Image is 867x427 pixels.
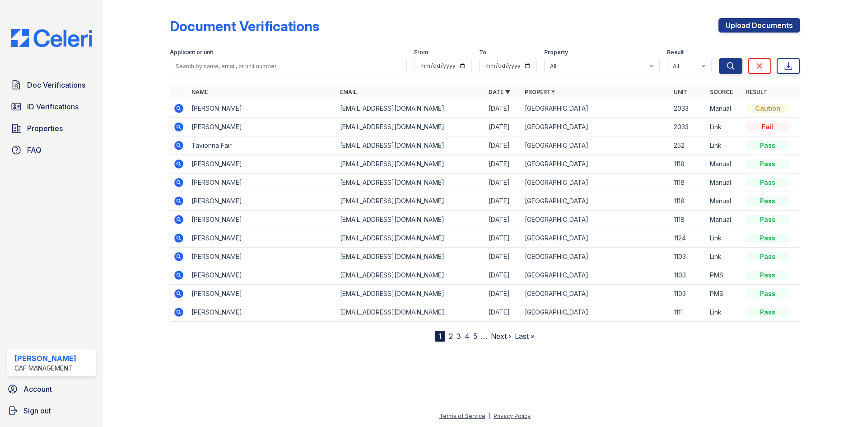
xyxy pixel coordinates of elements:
td: [EMAIL_ADDRESS][DOMAIN_NAME] [336,211,485,229]
div: | [489,413,490,419]
td: [EMAIL_ADDRESS][DOMAIN_NAME] [336,229,485,248]
span: … [481,331,487,342]
td: [GEOGRAPHIC_DATA] [521,99,670,118]
td: [DATE] [485,211,521,229]
div: Pass [746,308,789,317]
a: Email [340,89,357,95]
td: Link [706,136,742,155]
td: [GEOGRAPHIC_DATA] [521,248,670,266]
a: Source [710,89,733,95]
td: Manual [706,155,742,174]
a: ID Verifications [7,98,96,116]
td: [GEOGRAPHIC_DATA] [521,174,670,192]
a: Last » [515,332,535,341]
td: [GEOGRAPHIC_DATA] [521,285,670,303]
td: [DATE] [485,192,521,211]
td: [PERSON_NAME] [188,211,336,229]
td: [EMAIL_ADDRESS][DOMAIN_NAME] [336,192,485,211]
a: 4 [465,332,470,341]
td: PMS [706,285,742,303]
td: [PERSON_NAME] [188,248,336,266]
span: ID Verifications [27,101,79,112]
div: Pass [746,252,789,261]
div: Caution [746,104,789,113]
div: Pass [746,215,789,224]
td: [DATE] [485,266,521,285]
td: Link [706,118,742,136]
td: [EMAIL_ADDRESS][DOMAIN_NAME] [336,285,485,303]
label: Applicant or unit [170,49,213,56]
td: [EMAIL_ADDRESS][DOMAIN_NAME] [336,99,485,118]
td: [EMAIL_ADDRESS][DOMAIN_NAME] [336,248,485,266]
td: [DATE] [485,136,521,155]
td: [DATE] [485,99,521,118]
a: Sign out [4,402,99,420]
div: Pass [746,234,789,243]
td: [GEOGRAPHIC_DATA] [521,211,670,229]
td: 1118 [670,155,706,174]
td: Link [706,248,742,266]
td: [PERSON_NAME] [188,303,336,322]
td: PMS [706,266,742,285]
td: [DATE] [485,303,521,322]
td: [PERSON_NAME] [188,229,336,248]
td: [DATE] [485,174,521,192]
td: [EMAIL_ADDRESS][DOMAIN_NAME] [336,303,485,322]
td: [PERSON_NAME] [188,266,336,285]
div: Fail [746,122,789,131]
td: 2033 [670,118,706,136]
span: Account [23,384,52,394]
td: 2033 [670,99,706,118]
td: [GEOGRAPHIC_DATA] [521,155,670,174]
td: Link [706,229,742,248]
div: Pass [746,197,789,206]
td: Link [706,303,742,322]
label: Result [667,49,684,56]
td: 1118 [670,211,706,229]
td: Manual [706,99,742,118]
td: [GEOGRAPHIC_DATA] [521,136,670,155]
td: [PERSON_NAME] [188,174,336,192]
td: [GEOGRAPHIC_DATA] [521,266,670,285]
td: [PERSON_NAME] [188,192,336,211]
a: Terms of Service [439,413,485,419]
td: 1118 [670,192,706,211]
div: Pass [746,160,789,169]
td: 1103 [670,248,706,266]
a: Name [191,89,208,95]
td: [PERSON_NAME] [188,285,336,303]
a: Next › [491,332,511,341]
td: [EMAIL_ADDRESS][DOMAIN_NAME] [336,266,485,285]
td: 1103 [670,285,706,303]
td: [DATE] [485,155,521,174]
a: 2 [449,332,453,341]
td: [GEOGRAPHIC_DATA] [521,192,670,211]
td: [GEOGRAPHIC_DATA] [521,303,670,322]
td: [EMAIL_ADDRESS][DOMAIN_NAME] [336,155,485,174]
span: Properties [27,123,63,134]
td: 1103 [670,266,706,285]
div: Pass [746,141,789,150]
div: Pass [746,289,789,298]
td: [DATE] [485,229,521,248]
span: Doc Verifications [27,80,85,90]
td: [DATE] [485,118,521,136]
input: Search by name, email, or unit number [170,58,407,74]
div: Pass [746,178,789,187]
td: Manual [706,174,742,192]
a: 5 [473,332,477,341]
a: Upload Documents [718,18,800,33]
span: Sign out [23,405,51,416]
div: Pass [746,271,789,280]
label: To [479,49,486,56]
label: From [414,49,428,56]
td: [GEOGRAPHIC_DATA] [521,229,670,248]
td: Manual [706,192,742,211]
td: Manual [706,211,742,229]
a: Privacy Policy [494,413,531,419]
img: CE_Logo_Blue-a8612792a0a2168367f1c8372b55b34899dd931a85d93a1a3d3e32e68fde9ad4.png [4,29,99,47]
td: [EMAIL_ADDRESS][DOMAIN_NAME] [336,118,485,136]
td: 1111 [670,303,706,322]
td: [PERSON_NAME] [188,155,336,174]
